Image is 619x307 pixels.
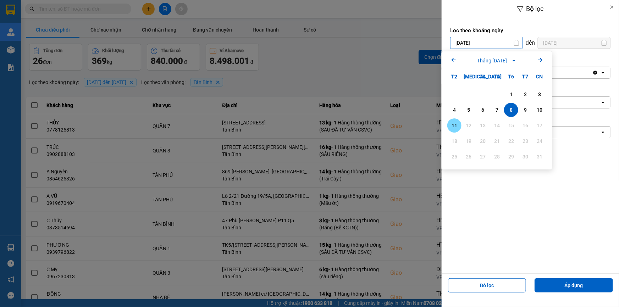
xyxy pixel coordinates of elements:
div: T4 [476,69,490,84]
div: Not available. Thứ Sáu, tháng 08 29 2025. [504,150,518,164]
div: Not available. Thứ Hai, tháng 08 18 2025. [447,134,462,148]
div: Not available. Chủ Nhật, tháng 08 31 2025. [532,150,547,164]
div: 1 [506,90,516,99]
div: 20 [478,137,488,145]
div: 29 [506,152,516,161]
div: 4 [449,106,459,114]
div: đến [523,39,538,46]
div: Not available. Thứ Bảy, tháng 08 30 2025. [518,150,532,164]
div: 8 [506,106,516,114]
div: 15 [506,121,516,130]
button: Áp dụng [535,278,613,292]
div: Not available. Thứ Ba, tháng 08 12 2025. [462,118,476,133]
div: Calendar. [442,51,552,169]
div: 24 [535,137,545,145]
svg: Arrow Left [449,56,458,64]
div: Choose Thứ Sáu, tháng 08 1 2025. It's available. [504,87,518,101]
label: Lọc theo khoảng ngày [450,27,610,34]
button: Tháng [DATE] [475,57,519,65]
div: 28 [492,152,502,161]
svg: Clear all [592,70,598,76]
div: Not available. Thứ Năm, tháng 08 21 2025. [490,134,504,148]
div: 27 [478,152,488,161]
div: 2 [520,90,530,99]
div: 19 [464,137,474,145]
div: 23 [520,137,530,145]
div: 6 [478,106,488,114]
button: Bỏ lọc [448,278,526,292]
div: Choose Thứ Năm, tháng 08 7 2025. It's available. [490,103,504,117]
div: Not available. Thứ Năm, tháng 08 14 2025. [490,118,504,133]
div: Choose Thứ Hai, tháng 08 11 2025. It's available. [447,118,462,133]
span: Bộ lọc [526,5,544,12]
div: Choose Chủ Nhật, tháng 08 10 2025. It's available. [532,103,547,117]
div: 31 [535,152,545,161]
div: 25 [449,152,459,161]
svg: open [600,129,606,135]
div: Choose Thứ Tư, tháng 08 6 2025. It's available. [476,103,490,117]
button: Next month. [536,56,545,65]
div: Not available. Thứ Bảy, tháng 08 23 2025. [518,134,532,148]
div: Not available. Thứ Bảy, tháng 08 16 2025. [518,118,532,133]
div: Not available. Thứ Năm, tháng 08 28 2025. [490,150,504,164]
button: Previous month. [449,56,458,65]
div: 9 [520,106,530,114]
div: T2 [447,69,462,84]
div: Not available. Thứ Tư, tháng 08 13 2025. [476,118,490,133]
div: Choose Thứ Bảy, tháng 08 2 2025. It's available. [518,87,532,101]
div: 18 [449,137,459,145]
svg: open [600,100,606,105]
div: 5 [464,106,474,114]
svg: open [600,70,606,76]
svg: Arrow Right [536,56,545,64]
div: Choose Thứ Hai, tháng 08 4 2025. It's available. [447,103,462,117]
div: Not available. Thứ Tư, tháng 08 27 2025. [476,150,490,164]
div: Not available. Thứ Sáu, tháng 08 15 2025. [504,118,518,133]
div: Not available. Chủ Nhật, tháng 08 17 2025. [532,118,547,133]
div: T7 [518,69,532,84]
div: 10 [535,106,545,114]
div: Not available. Thứ Ba, tháng 08 26 2025. [462,150,476,164]
div: Not available. Thứ Tư, tháng 08 20 2025. [476,134,490,148]
div: 26 [464,152,474,161]
div: Not available. Thứ Sáu, tháng 08 22 2025. [504,134,518,148]
div: Not available. Thứ Hai, tháng 08 25 2025. [447,150,462,164]
div: CN [532,69,547,84]
div: Not available. Chủ Nhật, tháng 08 24 2025. [532,134,547,148]
div: 17 [535,121,545,130]
div: Choose Chủ Nhật, tháng 08 3 2025. It's available. [532,87,547,101]
div: 21 [492,137,502,145]
div: T5 [490,69,504,84]
div: Choose Thứ Bảy, tháng 08 9 2025. It's available. [518,103,532,117]
div: 30 [520,152,530,161]
div: 11 [449,121,459,130]
div: T6 [504,69,518,84]
div: 12 [464,121,474,130]
div: 7 [492,106,502,114]
div: [MEDICAL_DATA] [462,69,476,84]
div: Not available. Thứ Ba, tháng 08 19 2025. [462,134,476,148]
div: Selected. Thứ Sáu, tháng 08 8 2025. It's available. [504,103,518,117]
input: Select a date. [451,37,523,49]
input: Select a date. [538,37,610,49]
div: 22 [506,137,516,145]
div: 16 [520,121,530,130]
div: 13 [478,121,488,130]
div: 14 [492,121,502,130]
div: Choose Thứ Ba, tháng 08 5 2025. It's available. [462,103,476,117]
div: 3 [535,90,545,99]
